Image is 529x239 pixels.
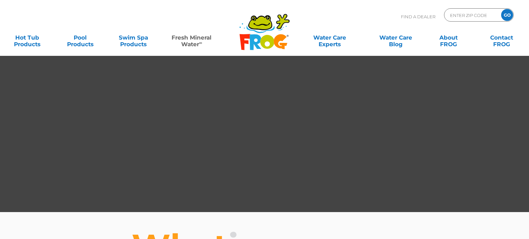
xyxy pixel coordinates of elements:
a: AboutFROG [428,31,469,44]
a: Fresh MineralWater∞ [166,31,217,44]
p: Find A Dealer [401,8,435,25]
sup: ∞ [199,40,202,45]
a: Swim SpaProducts [113,31,154,44]
a: Water CareBlog [375,31,416,44]
a: ContactFROG [481,31,522,44]
input: GO [501,9,513,21]
a: Hot TubProducts [7,31,48,44]
a: PoolProducts [60,31,101,44]
input: Zip Code Form [449,10,494,20]
a: Water CareExperts [296,31,363,44]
